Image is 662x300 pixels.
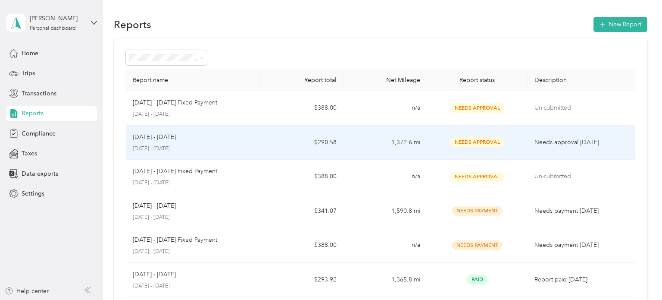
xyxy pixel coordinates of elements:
[133,270,176,279] p: [DATE] - [DATE]
[133,235,217,245] p: [DATE] - [DATE] Fixed Payment
[528,69,639,91] th: Description
[260,228,343,263] td: $388.00
[133,179,253,187] p: [DATE] - [DATE]
[133,214,253,221] p: [DATE] - [DATE]
[22,109,44,118] span: Reports
[22,69,35,78] span: Trips
[343,69,427,91] th: Net Mileage
[343,228,427,263] td: n/a
[534,138,632,147] p: Needs approval [DATE]
[133,111,253,118] p: [DATE] - [DATE]
[260,160,343,194] td: $388.00
[343,91,427,126] td: n/a
[534,275,632,284] p: Report paid [DATE]
[534,206,632,216] p: Needs payment [DATE]
[22,189,44,198] span: Settings
[22,49,38,58] span: Home
[22,129,56,138] span: Compliance
[450,103,504,113] span: Needs Approval
[343,126,427,160] td: 1,372.6 mi
[343,160,427,194] td: n/a
[614,252,662,300] iframe: Everlance-gr Chat Button Frame
[30,14,84,23] div: [PERSON_NAME]
[467,275,487,284] span: Paid
[593,17,647,32] button: New Report
[5,287,49,296] button: Help center
[30,26,76,31] div: Personal dashboard
[343,263,427,297] td: 1,365.8 mi
[114,20,151,29] h1: Reports
[133,282,253,290] p: [DATE] - [DATE]
[126,69,260,91] th: Report name
[133,133,176,142] p: [DATE] - [DATE]
[260,263,343,297] td: $293.92
[133,201,176,211] p: [DATE] - [DATE]
[452,240,503,250] span: Needs Payment
[133,167,217,176] p: [DATE] - [DATE] Fixed Payment
[534,240,632,250] p: Needs payment [DATE]
[434,76,521,84] div: Report status
[450,172,504,182] span: Needs Approval
[534,172,632,181] p: Un-submitted
[22,89,56,98] span: Transactions
[343,194,427,229] td: 1,590.8 mi
[452,206,503,216] span: Needs Payment
[534,103,632,113] p: Un-submitted
[133,248,253,256] p: [DATE] - [DATE]
[22,149,37,158] span: Taxes
[260,194,343,229] td: $341.07
[260,91,343,126] td: $388.00
[133,145,253,153] p: [DATE] - [DATE]
[133,98,217,107] p: [DATE] - [DATE] Fixed Payment
[260,126,343,160] td: $290.58
[450,137,504,147] span: Needs Approval
[22,169,58,178] span: Data exports
[260,69,343,91] th: Report total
